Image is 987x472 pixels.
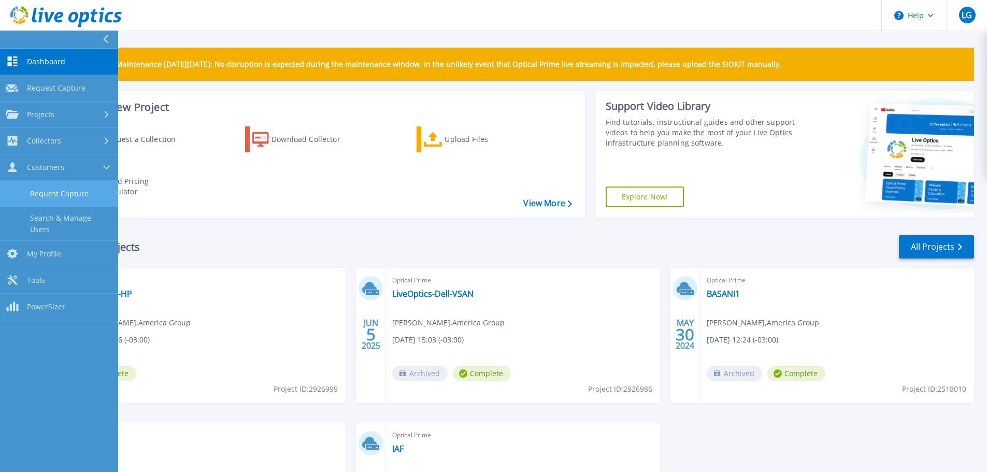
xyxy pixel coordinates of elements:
span: Archived [707,366,762,381]
a: Cloud Pricing Calculator [74,174,189,199]
span: Complete [767,366,825,381]
span: Archived [392,366,448,381]
span: Collectors [27,136,61,146]
h3: Start a New Project [74,102,571,113]
div: Upload Files [445,129,527,150]
span: [PERSON_NAME] , America Group [78,317,191,328]
span: Projects [27,110,54,119]
div: Find tutorials, instructional guides and other support videos to help you make the most of your L... [606,117,799,148]
span: Optical Prime [78,430,339,441]
a: Download Collector [245,126,361,152]
span: Dashboard [27,57,65,66]
span: PowerSizer [27,302,65,311]
a: Upload Files [417,126,532,152]
span: Project ID: 2926999 [274,383,338,395]
span: Customers [27,163,64,172]
a: All Projects [899,235,974,259]
span: [PERSON_NAME] , America Group [707,317,819,328]
div: Cloud Pricing Calculator [102,176,184,197]
span: Optical Prime [78,275,339,286]
span: [DATE] 15:03 (-03:00) [392,334,464,346]
span: Project ID: 2518010 [902,383,966,395]
div: JUN 2025 [361,316,381,353]
span: 5 [366,330,376,339]
span: Optical Prime [707,275,968,286]
a: IAF [392,444,404,454]
div: Download Collector [271,129,354,150]
span: LG [962,11,972,19]
div: MAY 2024 [675,316,695,353]
div: Request a Collection [103,129,186,150]
span: [PERSON_NAME] , America Group [392,317,505,328]
span: Project ID: 2926986 [588,383,652,395]
span: Complete [453,366,511,381]
span: 30 [676,330,694,339]
span: Optical Prime [392,430,653,441]
span: [DATE] 12:24 (-03:00) [707,334,778,346]
a: View More [523,198,571,208]
a: LiveOptics-Dell-VSAN [392,289,474,299]
span: Tools [27,276,45,285]
a: Request a Collection [74,126,189,152]
span: Optical Prime [392,275,653,286]
a: Explore Now! [606,187,684,207]
span: My Profile [27,249,61,259]
div: Support Video Library [606,99,799,113]
span: Request Capture [27,83,85,93]
p: Scheduled Maintenance [DATE][DATE]: No disruption is expected during the maintenance window. In t... [77,60,781,68]
a: BASANI1 [707,289,740,299]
